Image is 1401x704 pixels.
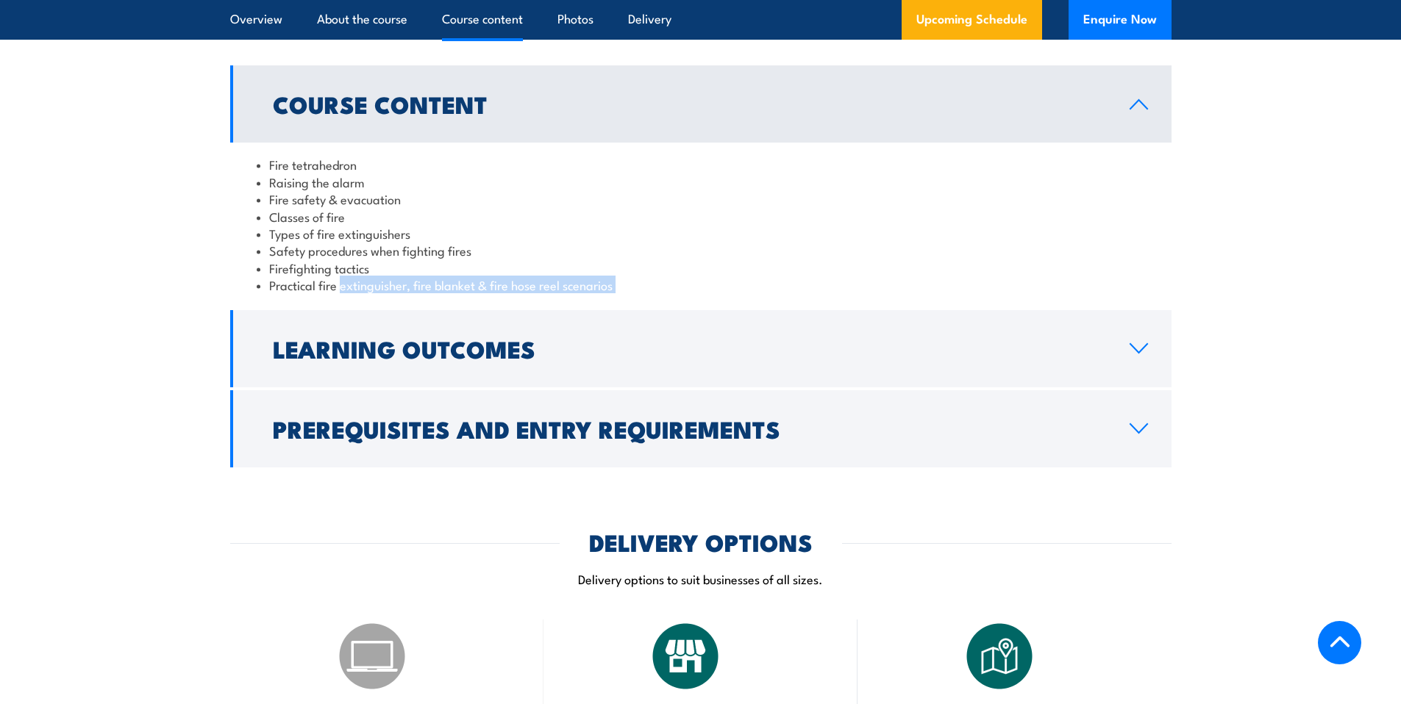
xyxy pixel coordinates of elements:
li: Types of fire extinguishers [257,225,1145,242]
li: Raising the alarm [257,173,1145,190]
a: Prerequisites and Entry Requirements [230,390,1172,467]
li: Classes of fire [257,208,1145,225]
li: Firefighting tactics [257,259,1145,276]
h2: Learning Outcomes [273,338,1106,359]
p: Delivery options to suit businesses of all sizes. [230,570,1172,587]
h2: Course Content [273,93,1106,114]
li: Fire safety & evacuation [257,190,1145,207]
h2: DELIVERY OPTIONS [589,531,813,552]
a: Course Content [230,65,1172,143]
a: Learning Outcomes [230,310,1172,387]
li: Safety procedures when fighting fires [257,242,1145,259]
h2: Prerequisites and Entry Requirements [273,418,1106,439]
li: Fire tetrahedron [257,156,1145,173]
li: Practical fire extinguisher, fire blanket & fire hose reel scenarios [257,276,1145,293]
